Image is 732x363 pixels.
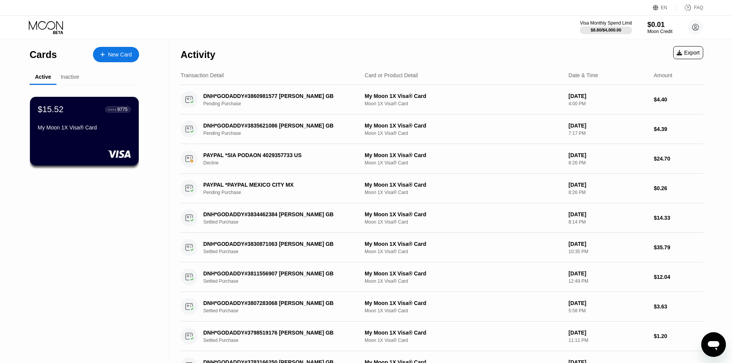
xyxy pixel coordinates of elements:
iframe: Кнопка запуска окна обмена сообщениями [701,332,726,357]
div: DNH*GODADDY#3798519176 [PERSON_NAME] GBSettled PurchaseMy Moon 1X Visa® CardMoon 1X Visa® Card[DA... [181,322,703,351]
div: Export [673,46,703,59]
div: Settled Purchase [203,219,364,225]
div: DNH*GODADDY#3830871063 [PERSON_NAME] GBSettled PurchaseMy Moon 1X Visa® CardMoon 1X Visa® Card[DA... [181,233,703,262]
div: Date & Time [569,72,598,78]
div: DNH*GODADDY#3860981577 [PERSON_NAME] GB [203,93,352,99]
div: Pending Purchase [203,131,364,136]
div: Visa Monthly Spend Limit [580,20,632,26]
div: $14.33 [654,215,703,221]
div: [DATE] [569,93,648,99]
div: Settled Purchase [203,308,364,313]
div: Settled Purchase [203,249,364,254]
div: $15.52 [38,104,63,114]
div: [DATE] [569,123,648,129]
div: 10:35 PM [569,249,648,254]
div: My Moon 1X Visa® Card [365,93,563,99]
div: DNH*GODADDY#3811556907 [PERSON_NAME] GB [203,270,352,277]
div: $0.26 [654,185,703,191]
div: PAYPAL *SIA PODAON 4029357733 USDeclineMy Moon 1X Visa® CardMoon 1X Visa® Card[DATE]8:26 PM$24.70 [181,144,703,174]
div: My Moon 1X Visa® Card [365,182,563,188]
div: $4.39 [654,126,703,132]
div: 8:26 PM [569,190,648,195]
div: $0.01 [647,21,672,29]
div: [DATE] [569,152,648,158]
div: Card or Product Detail [365,72,418,78]
div: EN [653,4,676,12]
div: My Moon 1X Visa® Card [365,123,563,129]
div: Moon 1X Visa® Card [365,308,563,313]
div: ● ● ● ● [108,108,116,111]
div: Amount [654,72,672,78]
div: My Moon 1X Visa® Card [365,152,563,158]
div: New Card [108,51,132,58]
div: Visa Monthly Spend Limit$8.80/$4,000.00 [580,20,632,34]
div: PAYPAL *PAYPAL MEXICO CITY MX [203,182,352,188]
div: Moon 1X Visa® Card [365,219,563,225]
div: $35.79 [654,244,703,250]
div: Inactive [61,74,79,80]
div: Transaction Detail [181,72,224,78]
div: 7:17 PM [569,131,648,136]
div: DNH*GODADDY#3798519176 [PERSON_NAME] GB [203,330,352,336]
div: Active [35,74,51,80]
div: [DATE] [569,241,648,247]
div: $0.01Moon Credit [647,21,672,34]
div: PAYPAL *SIA PODAON 4029357733 US [203,152,352,158]
div: My Moon 1X Visa® Card [365,300,563,306]
div: Moon 1X Visa® Card [365,131,563,136]
div: Export [677,50,700,56]
div: 12:49 PM [569,278,648,284]
div: Moon Credit [647,29,672,34]
div: [DATE] [569,211,648,217]
div: Moon 1X Visa® Card [365,249,563,254]
div: My Moon 1X Visa® Card [38,124,131,131]
div: My Moon 1X Visa® Card [365,211,563,217]
div: Moon 1X Visa® Card [365,338,563,343]
div: Moon 1X Visa® Card [365,160,563,166]
div: DNH*GODADDY#3807283068 [PERSON_NAME] GBSettled PurchaseMy Moon 1X Visa® CardMoon 1X Visa® Card[DA... [181,292,703,322]
div: DNH*GODADDY#3807283068 [PERSON_NAME] GB [203,300,352,306]
div: DNH*GODADDY#3834462384 [PERSON_NAME] GB [203,211,352,217]
div: FAQ [694,5,703,10]
div: DNH*GODADDY#3860981577 [PERSON_NAME] GBPending PurchaseMy Moon 1X Visa® CardMoon 1X Visa® Card[DA... [181,85,703,114]
div: Settled Purchase [203,338,364,343]
div: 4:00 PM [569,101,648,106]
div: Moon 1X Visa® Card [365,101,563,106]
div: FAQ [676,4,703,12]
div: Moon 1X Visa® Card [365,278,563,284]
div: Cards [30,49,57,60]
div: Decline [203,160,364,166]
div: [DATE] [569,300,648,306]
div: New Card [93,47,139,62]
div: $1.20 [654,333,703,339]
div: DNH*GODADDY#3830871063 [PERSON_NAME] GB [203,241,352,247]
div: My Moon 1X Visa® Card [365,241,563,247]
div: Moon 1X Visa® Card [365,190,563,195]
div: [DATE] [569,330,648,336]
div: 11:11 PM [569,338,648,343]
div: Activity [181,49,215,60]
div: $12.04 [654,274,703,280]
div: DNH*GODADDY#3835621086 [PERSON_NAME] GBPending PurchaseMy Moon 1X Visa® CardMoon 1X Visa® Card[DA... [181,114,703,144]
div: 5:58 PM [569,308,648,313]
div: 9775 [117,107,128,112]
div: [DATE] [569,270,648,277]
div: Pending Purchase [203,190,364,195]
div: 8:14 PM [569,219,648,225]
div: $4.40 [654,96,703,103]
div: PAYPAL *PAYPAL MEXICO CITY MXPending PurchaseMy Moon 1X Visa® CardMoon 1X Visa® Card[DATE]8:26 PM... [181,174,703,203]
div: My Moon 1X Visa® Card [365,270,563,277]
div: $24.70 [654,156,703,162]
div: My Moon 1X Visa® Card [365,330,563,336]
div: $3.63 [654,303,703,310]
div: $8.80 / $4,000.00 [591,28,621,32]
div: [DATE] [569,182,648,188]
div: DNH*GODADDY#3834462384 [PERSON_NAME] GBSettled PurchaseMy Moon 1X Visa® CardMoon 1X Visa® Card[DA... [181,203,703,233]
div: 8:26 PM [569,160,648,166]
div: EN [661,5,667,10]
div: Settled Purchase [203,278,364,284]
div: DNH*GODADDY#3835621086 [PERSON_NAME] GB [203,123,352,129]
div: $15.52● ● ● ●9775My Moon 1X Visa® Card [30,97,139,166]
